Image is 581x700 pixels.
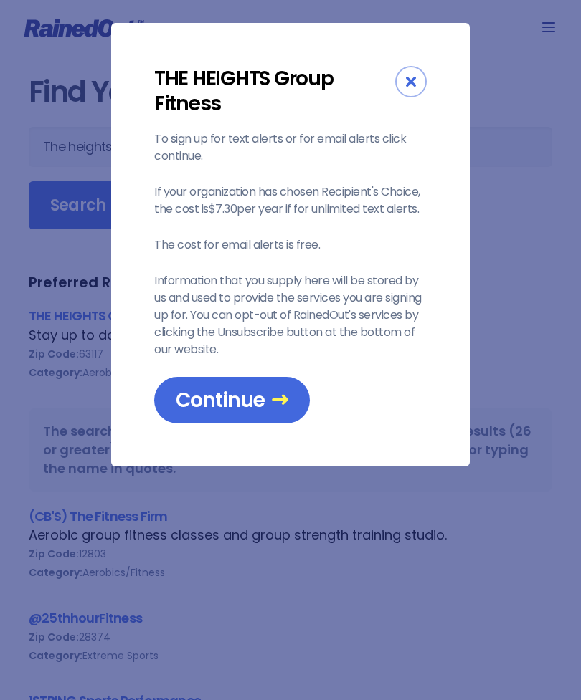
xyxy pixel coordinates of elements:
span: Continue [176,388,288,413]
p: The cost for email alerts is free. [154,236,427,254]
p: If your organization has chosen Recipient's Choice, the cost is $7.30 per year if for unlimited t... [154,183,427,218]
div: Close [395,66,427,97]
p: To sign up for text alerts or for email alerts click continue. [154,130,427,165]
div: THE HEIGHTS Group Fitness [154,66,395,116]
p: Information that you supply here will be stored by us and used to provide the services you are si... [154,272,427,358]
